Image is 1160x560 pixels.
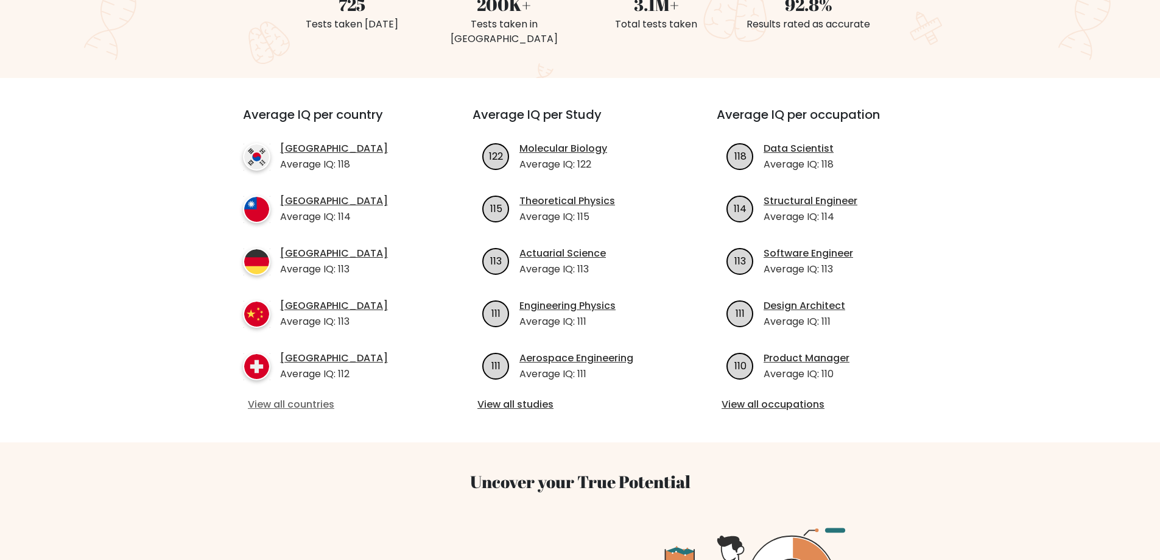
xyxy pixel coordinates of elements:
p: Average IQ: 122 [519,157,607,172]
a: [GEOGRAPHIC_DATA] [280,194,388,208]
img: country [243,300,270,328]
text: 113 [490,253,502,268]
img: country [243,196,270,223]
img: country [243,143,270,171]
p: Average IQ: 113 [764,262,853,277]
div: Results rated as accurate [740,17,877,32]
a: Theoretical Physics [519,194,615,208]
p: Average IQ: 114 [764,210,857,224]
text: 114 [734,201,747,215]
img: country [243,353,270,380]
a: Molecular Biology [519,141,607,156]
text: 113 [734,253,746,268]
a: Engineering Physics [519,299,616,313]
p: Average IQ: 113 [519,262,606,277]
a: [GEOGRAPHIC_DATA] [280,246,388,261]
p: Average IQ: 118 [764,157,834,172]
p: Average IQ: 113 [280,314,388,329]
p: Average IQ: 114 [280,210,388,224]
text: 111 [491,358,501,372]
p: Average IQ: 112 [280,367,388,381]
a: [GEOGRAPHIC_DATA] [280,299,388,313]
text: 111 [736,306,745,320]
a: View all occupations [722,397,927,412]
img: country [243,248,270,275]
p: Average IQ: 111 [519,367,633,381]
text: 115 [490,201,502,215]
a: View all studies [477,397,683,412]
p: Average IQ: 111 [519,314,616,329]
p: Average IQ: 111 [764,314,845,329]
a: View all countries [248,397,424,412]
p: Average IQ: 115 [519,210,615,224]
text: 122 [489,149,503,163]
h3: Average IQ per country [243,107,429,136]
a: [GEOGRAPHIC_DATA] [280,141,388,156]
a: Software Engineer [764,246,853,261]
p: Average IQ: 118 [280,157,388,172]
a: Actuarial Science [519,246,606,261]
h3: Uncover your True Potential [186,472,975,492]
div: Tests taken in [GEOGRAPHIC_DATA] [435,17,573,46]
a: [GEOGRAPHIC_DATA] [280,351,388,366]
h3: Average IQ per Study [473,107,687,136]
a: Product Manager [764,351,849,366]
a: Data Scientist [764,141,834,156]
p: Average IQ: 113 [280,262,388,277]
a: Design Architect [764,299,845,313]
div: Tests taken [DATE] [283,17,421,32]
text: 118 [734,149,747,163]
div: Total tests taken [588,17,725,32]
h3: Average IQ per occupation [717,107,932,136]
a: Structural Engineer [764,194,857,208]
a: Aerospace Engineering [519,351,633,366]
p: Average IQ: 110 [764,367,849,381]
text: 111 [491,306,501,320]
text: 110 [734,358,747,372]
